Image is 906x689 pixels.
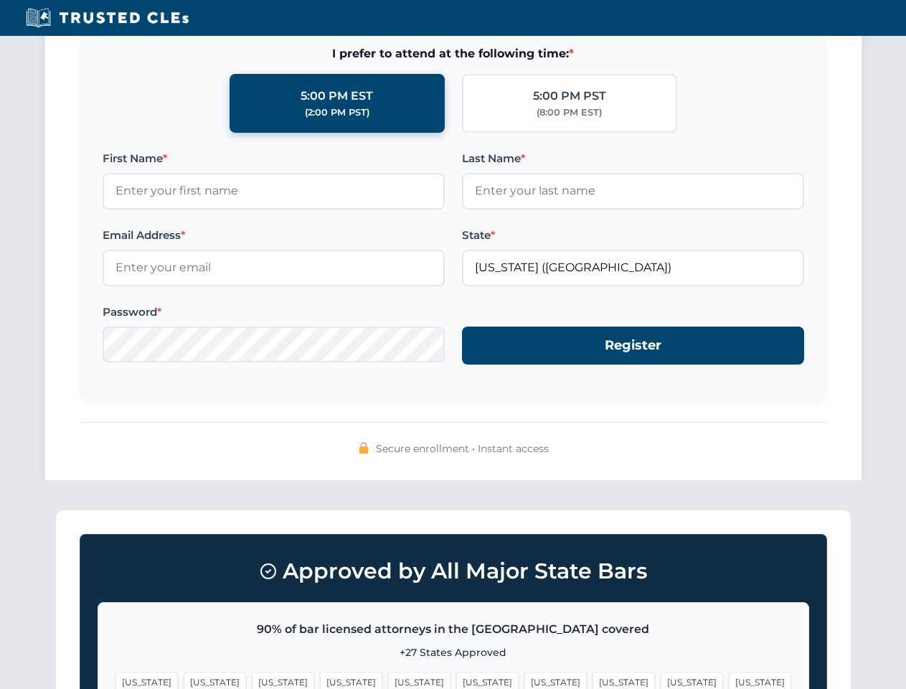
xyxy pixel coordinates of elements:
[305,106,369,120] div: (2:00 PM PST)
[462,173,804,209] input: Enter your last name
[462,227,804,244] label: State
[103,150,445,167] label: First Name
[103,227,445,244] label: Email Address
[358,442,369,454] img: 🔒
[115,620,791,639] p: 90% of bar licensed attorneys in the [GEOGRAPHIC_DATA] covered
[103,44,804,63] span: I prefer to attend at the following time:
[376,441,549,456] span: Secure enrollment • Instant access
[462,150,804,167] label: Last Name
[103,250,445,286] input: Enter your email
[537,106,602,120] div: (8:00 PM EST)
[301,87,373,106] div: 5:00 PM EST
[22,7,193,29] img: Trusted CLEs
[533,87,606,106] div: 5:00 PM PST
[115,645,791,660] p: +27 States Approved
[462,327,804,365] button: Register
[103,304,445,321] label: Password
[462,250,804,286] input: Florida (FL)
[98,552,809,591] h3: Approved by All Major State Bars
[103,173,445,209] input: Enter your first name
